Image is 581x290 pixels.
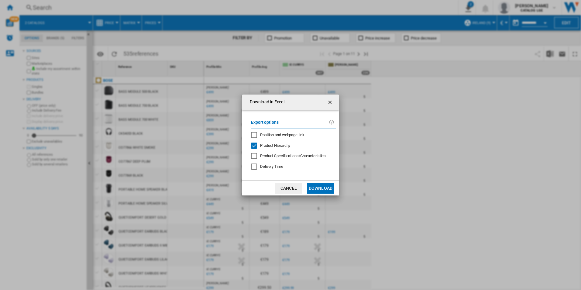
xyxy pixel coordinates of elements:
[260,133,304,137] span: Position and webpage link
[251,143,331,148] md-checkbox: Product Hierarchy
[251,132,331,138] md-checkbox: Position and webpage link
[251,164,336,170] md-checkbox: Delivery Time
[275,183,302,194] button: Cancel
[260,143,290,148] span: Product Hierarchy
[247,99,284,105] h4: Download in Excel
[325,96,337,108] button: getI18NText('BUTTONS.CLOSE_DIALOG')
[260,154,326,158] span: Product Specifications/Characteristics
[260,164,283,169] span: Delivery Time
[242,95,339,196] md-dialog: Download in ...
[260,153,326,159] div: Only applies to Category View
[307,183,334,194] button: Download
[327,99,334,106] ng-md-icon: getI18NText('BUTTONS.CLOSE_DIALOG')
[251,119,329,130] label: Export options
